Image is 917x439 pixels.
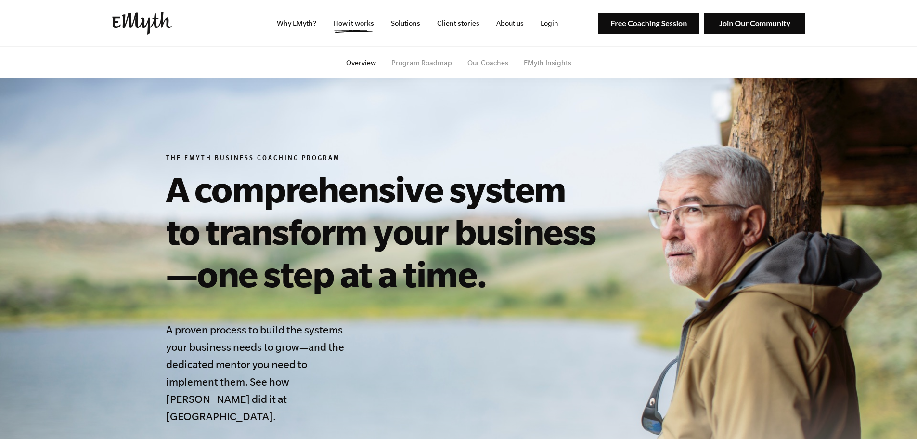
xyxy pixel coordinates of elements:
a: Overview [346,59,376,67]
img: EMyth [112,12,172,35]
a: Program Roadmap [391,59,452,67]
h1: A comprehensive system to transform your business—one step at a time. [166,168,605,295]
a: EMyth Insights [524,59,571,67]
h4: A proven process to build the systems your business needs to grow—and the dedicated mentor you ne... [166,321,351,425]
a: Our Coaches [467,59,508,67]
img: Join Our Community [704,13,805,34]
h6: The EMyth Business Coaching Program [166,154,605,164]
img: Free Coaching Session [598,13,699,34]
